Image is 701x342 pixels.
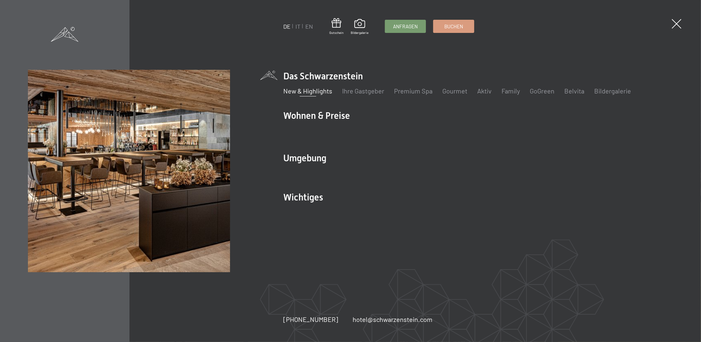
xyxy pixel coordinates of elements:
[444,23,463,30] span: Buchen
[283,315,338,324] a: [PHONE_NUMBER]
[594,87,631,95] a: Bildergalerie
[329,18,343,35] a: Gutschein
[502,87,520,95] a: Family
[351,30,368,35] span: Bildergalerie
[564,87,584,95] a: Belvita
[393,23,418,30] span: Anfragen
[353,315,432,324] a: hotel@schwarzenstein.com
[342,87,384,95] a: Ihre Gastgeber
[329,30,343,35] span: Gutschein
[385,20,426,33] a: Anfragen
[305,23,313,30] a: EN
[283,315,338,323] span: [PHONE_NUMBER]
[28,70,230,272] img: Wellnesshotel Südtirol SCHWARZENSTEIN - Wellnessurlaub in den Alpen
[433,20,474,33] a: Buchen
[394,87,432,95] a: Premium Spa
[295,23,300,30] a: IT
[530,87,554,95] a: GoGreen
[442,87,467,95] a: Gourmet
[283,87,332,95] a: New & Highlights
[283,23,291,30] a: DE
[351,19,368,35] a: Bildergalerie
[477,87,492,95] a: Aktiv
